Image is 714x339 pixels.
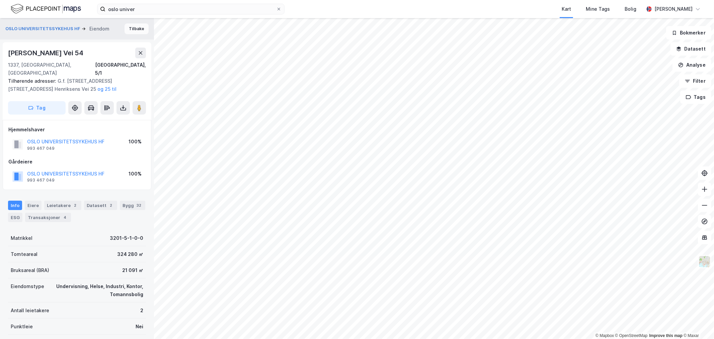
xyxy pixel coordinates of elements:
[672,58,711,72] button: Analyse
[11,282,44,290] div: Eiendomstype
[72,202,79,209] div: 2
[8,213,22,222] div: ESG
[11,250,37,258] div: Tomteareal
[105,4,276,14] input: Søk på adresse, matrikkel, gårdeiere, leietakere eller personer
[8,61,95,77] div: 1337, [GEOGRAPHIC_DATA], [GEOGRAPHIC_DATA]
[125,23,149,34] button: Tilbake
[95,61,146,77] div: [GEOGRAPHIC_DATA], 5/1
[8,48,85,58] div: [PERSON_NAME] Vei 54
[140,307,143,315] div: 2
[649,333,683,338] a: Improve this map
[681,307,714,339] div: Kontrollprogram for chat
[8,126,146,134] div: Hjemmelshaver
[62,214,68,221] div: 4
[27,146,55,151] div: 993 467 049
[8,77,141,93] div: G.f. [STREET_ADDRESS] [STREET_ADDRESS] Henriksens Vei 25
[562,5,571,13] div: Kart
[11,266,49,274] div: Bruksareal (BRA)
[8,101,66,115] button: Tag
[52,282,143,298] div: Undervisning, Helse, Industri, Kontor, Tomannsbolig
[27,178,55,183] div: 993 467 049
[11,234,32,242] div: Matrikkel
[135,202,143,209] div: 32
[681,307,714,339] iframe: Chat Widget
[11,323,33,331] div: Punktleie
[666,26,711,40] button: Bokmerker
[129,170,142,178] div: 100%
[25,201,42,210] div: Eiere
[654,5,693,13] div: [PERSON_NAME]
[11,3,81,15] img: logo.f888ab2527a4732fd821a326f86c7f29.svg
[680,90,711,104] button: Tags
[615,333,648,338] a: OpenStreetMap
[108,202,114,209] div: 2
[586,5,610,13] div: Mine Tags
[8,201,22,210] div: Info
[120,201,145,210] div: Bygg
[25,213,71,222] div: Transaksjoner
[117,250,143,258] div: 324 280 ㎡
[136,323,143,331] div: Nei
[84,201,117,210] div: Datasett
[129,138,142,146] div: 100%
[5,25,82,32] button: OSLO UNIVERSITETSSYKEHUS HF
[596,333,614,338] a: Mapbox
[625,5,636,13] div: Bolig
[8,78,58,84] span: Tilhørende adresser:
[122,266,143,274] div: 21 091 ㎡
[679,74,711,88] button: Filter
[670,42,711,56] button: Datasett
[44,201,81,210] div: Leietakere
[698,255,711,268] img: Z
[11,307,49,315] div: Antall leietakere
[89,25,109,33] div: Eiendom
[8,158,146,166] div: Gårdeiere
[110,234,143,242] div: 3201-5-1-0-0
